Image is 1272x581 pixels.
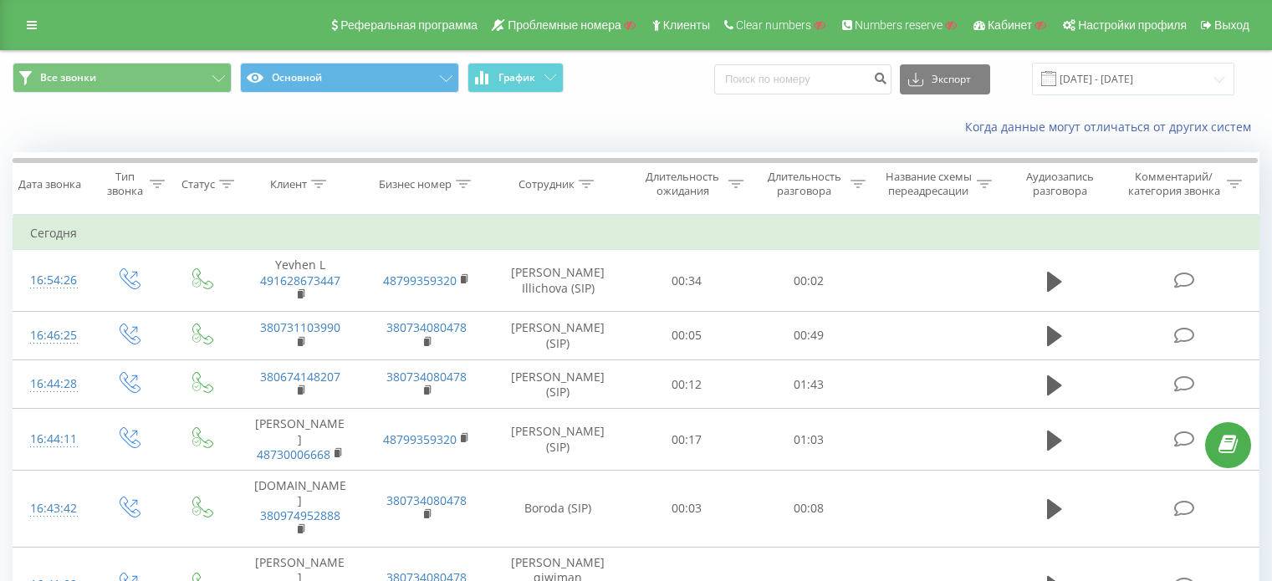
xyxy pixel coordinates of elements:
div: 16:54:26 [30,264,74,297]
td: [PERSON_NAME] (SIP) [490,311,626,359]
div: Бизнес номер [379,177,452,191]
div: Название схемы переадресации [885,170,973,198]
td: 00:08 [748,470,869,547]
button: Все звонки [13,63,232,93]
div: 16:46:25 [30,319,74,352]
div: Комментарий/категория звонка [1125,170,1223,198]
a: 380974952888 [260,507,340,523]
span: Клиенты [663,18,710,32]
td: 00:03 [626,470,748,547]
button: Основной [240,63,459,93]
td: 00:49 [748,311,869,359]
td: [DOMAIN_NAME] [237,470,363,547]
a: 491628673447 [260,273,340,288]
a: 380734080478 [386,319,467,335]
div: Аудиозапись разговора [1011,170,1109,198]
div: Клиент [270,177,307,191]
td: 00:17 [626,409,748,471]
a: 380734080478 [386,492,467,508]
a: 48799359320 [383,431,457,447]
div: Длительность ожидания [641,170,725,198]
a: 380731103990 [260,319,340,335]
span: Numbers reserve [855,18,943,32]
td: 00:34 [626,250,748,312]
td: 00:02 [748,250,869,312]
span: Все звонки [40,71,96,84]
a: 48799359320 [383,273,457,288]
div: Тип звонка [105,170,145,198]
div: Сотрудник [519,177,575,191]
a: 48730006668 [257,446,330,462]
div: 16:44:11 [30,423,74,456]
td: Сегодня [13,217,1259,250]
td: 00:12 [626,360,748,409]
span: Кабинет [988,18,1032,32]
a: Когда данные могут отличаться от других систем [965,119,1259,135]
span: Реферальная программа [340,18,478,32]
span: Проблемные номера [508,18,621,32]
span: Clear numbers [736,18,811,32]
td: 01:03 [748,409,869,471]
div: Длительность разговора [763,170,846,198]
td: [PERSON_NAME] (SIP) [490,360,626,409]
button: Экспорт [900,64,990,94]
td: [PERSON_NAME] [237,409,363,471]
a: 380674148207 [260,369,340,385]
div: Статус [181,177,215,191]
div: Дата звонка [18,177,81,191]
td: 01:43 [748,360,869,409]
input: Поиск по номеру [714,64,891,94]
td: [PERSON_NAME] (SIP) [490,409,626,471]
td: Boroda (SIP) [490,470,626,547]
span: Настройки профиля [1078,18,1187,32]
td: 00:05 [626,311,748,359]
button: График [467,63,564,93]
span: Выход [1214,18,1249,32]
a: 380734080478 [386,369,467,385]
div: 16:43:42 [30,492,74,525]
span: График [498,72,535,84]
td: [PERSON_NAME] Illichova (SIP) [490,250,626,312]
td: Yevhen L [237,250,363,312]
div: 16:44:28 [30,368,74,400]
